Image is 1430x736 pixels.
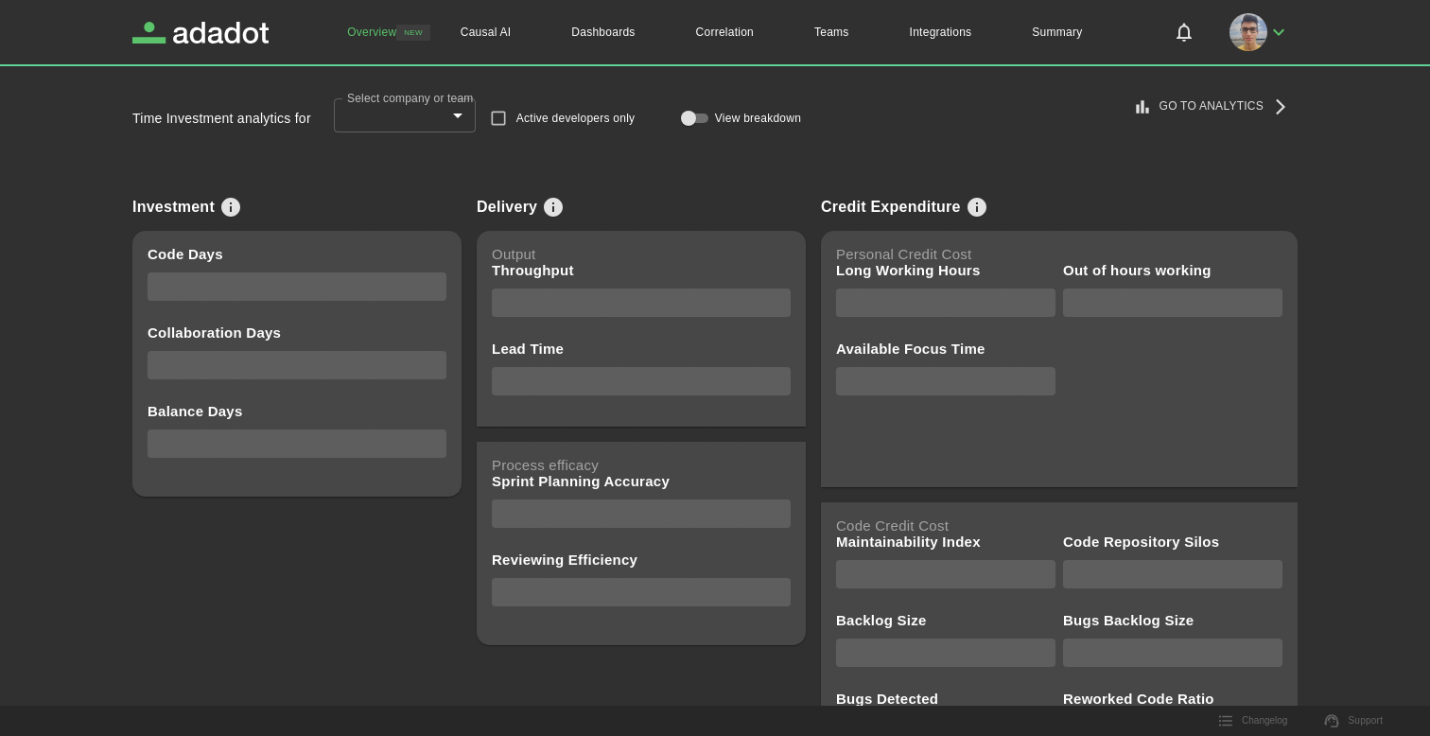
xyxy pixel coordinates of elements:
p: Time Investment analytics for [132,111,311,126]
p: Maintainability Index [836,534,981,550]
p: Reviewing Efficiency [492,552,637,568]
p: Code Credit Cost [836,517,1282,534]
p: Out of hours working [1063,262,1212,278]
button: View info on metrics [537,191,569,223]
span: controlled [677,107,700,130]
p: Process efficacy [492,457,791,473]
p: Bugs Detected [836,691,938,707]
button: View info on metrics [215,191,247,223]
p: Throughput [492,262,574,278]
p: Code Days [148,246,223,262]
p: Collaboration Days [148,324,281,341]
p: Balance Days [148,403,243,419]
p: Sprint Planning Accuracy [492,473,670,489]
a: Adadot Homepage [132,22,269,44]
p: Active developers only [516,110,636,127]
p: Credit Expenditure [821,199,961,216]
p: Backlog Size [836,612,927,628]
p: Lead Time [492,341,564,357]
p: Output [492,246,791,262]
p: Code Repository Silos [1063,534,1219,550]
span: Developers only [480,100,516,136]
a: Go to Analytics [1129,91,1298,122]
p: Long Working Hours [836,262,981,278]
button: View info on metrics [961,191,993,223]
p: Delivery [477,199,537,216]
button: groussosDev [1222,8,1298,57]
button: Changelog [1208,707,1299,735]
p: View breakdown [715,110,801,127]
a: Support [1314,707,1394,735]
p: Reworked Code Ratio [1063,691,1214,707]
label: As developers are regarded the ones that did at least one commit 10% of the working days of the p... [480,98,650,138]
p: Bugs Backlog Size [1063,612,1194,628]
p: Personal Credit Cost [836,246,1282,262]
img: groussosDev [1229,13,1267,51]
button: Notifications [1161,9,1207,55]
p: Investment [132,199,215,216]
p: Available Focus Time [836,341,985,357]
